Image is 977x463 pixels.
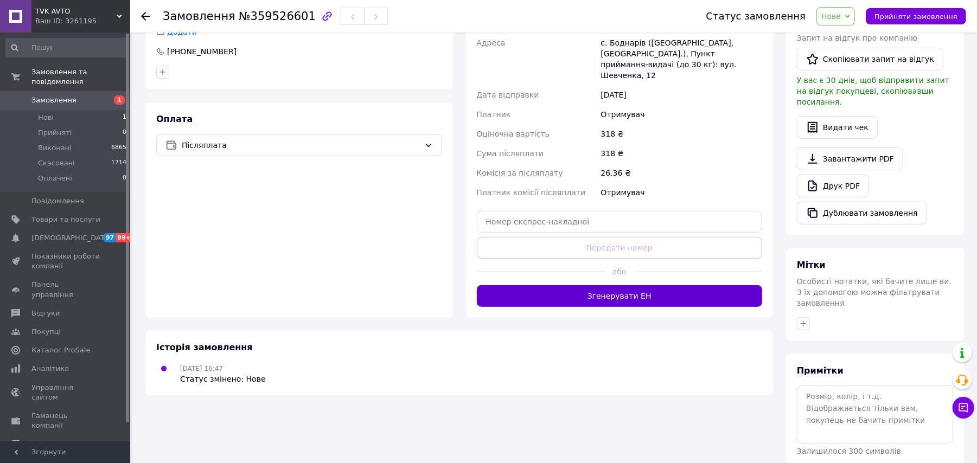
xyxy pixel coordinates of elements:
[182,139,420,151] span: Післяплата
[31,411,100,430] span: Гаманець компанії
[477,285,763,307] button: Згенерувати ЕН
[103,233,116,242] span: 97
[797,277,952,307] span: Особисті нотатки, які бачите лише ви. З їх допомогою можна фільтрувати замовлення
[38,173,72,183] span: Оплачені
[31,308,60,318] span: Відгуки
[38,158,75,168] span: Скасовані
[180,365,223,372] span: [DATE] 16:47
[797,175,869,197] a: Друк PDF
[111,158,126,168] span: 1714
[31,252,100,271] span: Показники роботи компанії
[31,67,130,87] span: Замовлення та повідомлення
[35,7,117,16] span: TVK AVTO
[797,34,917,42] span: Запит на відгук про компанію
[123,173,126,183] span: 0
[599,163,764,183] div: 26.36 ₴
[797,260,826,270] span: Мітки
[156,342,253,352] span: Історія замовлення
[605,266,634,277] span: або
[123,113,126,123] span: 1
[116,233,133,242] span: 99+
[866,8,966,24] button: Прийняти замовлення
[599,144,764,163] div: 318 ₴
[477,149,544,158] span: Сума післяплати
[31,364,69,374] span: Аналітика
[123,128,126,138] span: 0
[599,85,764,105] div: [DATE]
[706,11,806,22] div: Статус замовлення
[477,130,550,138] span: Оціночна вартість
[163,10,235,23] span: Замовлення
[31,95,76,105] span: Замовлення
[166,46,238,57] div: [PHONE_NUMBER]
[953,397,974,419] button: Чат з покупцем
[141,11,150,22] div: Повернутися назад
[31,215,100,224] span: Товари та послуги
[31,233,112,243] span: [DEMOGRAPHIC_DATA]
[599,124,764,144] div: 318 ₴
[35,16,130,26] div: Ваш ID: 3261195
[5,38,127,57] input: Пошук
[111,143,126,153] span: 6865
[477,110,511,119] span: Платник
[31,345,90,355] span: Каталог ProSale
[477,38,506,47] span: Адреса
[31,196,84,206] span: Повідомлення
[821,12,841,21] span: Нове
[797,365,844,376] span: Примітки
[599,105,764,124] div: Отримувач
[114,95,125,105] span: 1
[31,383,100,402] span: Управління сайтом
[239,10,316,23] span: №359526601
[167,28,197,36] span: Додати
[477,188,586,197] span: Платник комісії післяплати
[31,280,100,299] span: Панель управління
[874,12,957,21] span: Прийняти замовлення
[599,183,764,202] div: Отримувач
[156,114,193,124] span: Оплата
[38,143,72,153] span: Виконані
[797,116,878,139] button: Видати чек
[599,33,764,85] div: с. Боднарів ([GEOGRAPHIC_DATA], [GEOGRAPHIC_DATA].), Пункт приймання-видачі (до 30 кг): вул. Шевч...
[477,211,763,233] input: Номер експрес-накладної
[38,113,54,123] span: Нові
[797,147,903,170] a: Завантажити PDF
[477,169,563,177] span: Комісія за післяплату
[797,48,943,70] button: Скопіювати запит на відгук
[797,76,949,106] span: У вас є 30 днів, щоб відправити запит на відгук покупцеві, скопіювавши посилання.
[180,374,266,384] div: Статус змінено: Нове
[797,202,927,224] button: Дублювати замовлення
[797,447,901,455] span: Залишилося 300 символів
[38,128,72,138] span: Прийняті
[31,439,59,449] span: Маркет
[477,91,539,99] span: Дата відправки
[31,327,61,337] span: Покупці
